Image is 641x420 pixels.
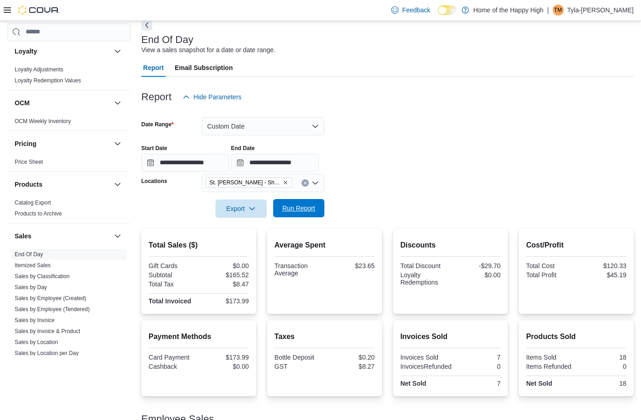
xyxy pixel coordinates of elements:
h3: Report [141,92,172,102]
div: GST [275,363,323,370]
button: Clear input [302,179,309,187]
h2: Taxes [275,331,375,342]
a: Products to Archive [15,210,62,217]
div: 18 [578,354,626,361]
a: Loyalty Adjustments [15,66,64,73]
a: Sales by Invoice [15,317,54,323]
span: Export [221,199,261,218]
button: Export [215,199,267,218]
div: $8.47 [200,280,249,288]
h3: Loyalty [15,47,37,56]
div: $165.52 [200,271,249,279]
span: Products to Archive [15,210,62,217]
a: Itemized Sales [15,262,51,269]
div: -$29.70 [452,262,501,269]
a: Sales by Location [15,339,58,345]
span: Loyalty Redemption Values [15,77,81,84]
strong: Total Invoiced [149,297,191,305]
div: Loyalty Redemptions [400,271,449,286]
div: InvoicesRefunded [400,363,452,370]
h2: Payment Methods [149,331,249,342]
button: Pricing [112,138,123,149]
button: Products [112,179,123,190]
div: Total Discount [400,262,449,269]
h2: Products Sold [526,331,626,342]
div: Transaction Average [275,262,323,277]
span: St. Albert - Shoppes @ Giroux - Fire & Flower [205,178,292,188]
div: $173.99 [200,297,249,305]
span: Dark Mode [438,15,438,16]
div: Loyalty [7,64,130,90]
input: Press the down key to open a popover containing a calendar. [231,154,319,172]
div: 0 [455,363,501,370]
button: OCM [112,97,123,108]
h3: OCM [15,98,30,108]
span: Sales by Employee (Tendered) [15,306,90,313]
div: Total Profit [526,271,575,279]
strong: Net Sold [400,380,426,387]
div: $45.19 [578,271,626,279]
div: $0.00 [452,271,501,279]
div: Items Sold [526,354,575,361]
a: Sales by Classification [15,273,70,280]
label: End Date [231,145,255,152]
div: 7 [452,380,501,387]
div: OCM [7,116,130,130]
h2: Invoices Sold [400,331,501,342]
button: Custom Date [202,117,324,135]
a: Sales by Day [15,284,47,291]
a: Feedback [388,1,434,19]
button: Next [141,20,152,31]
button: Loyalty [15,47,110,56]
div: Invoices Sold [400,354,449,361]
h3: Products [15,180,43,189]
span: Catalog Export [15,199,51,206]
strong: Net Sold [526,380,552,387]
div: $8.27 [326,363,375,370]
a: Sales by Invoice & Product [15,328,80,334]
span: St. [PERSON_NAME] - Shoppes @ [PERSON_NAME] - Fire & Flower [210,178,281,187]
span: Hide Parameters [194,92,242,102]
div: Items Refunded [526,363,575,370]
h3: Sales [15,232,32,241]
div: Card Payment [149,354,197,361]
div: $23.65 [326,262,375,269]
a: OCM Weekly Inventory [15,118,71,124]
div: $173.99 [200,354,249,361]
label: Start Date [141,145,167,152]
h2: Total Sales ($) [149,240,249,251]
h2: Cost/Profit [526,240,626,251]
button: Pricing [15,139,110,148]
button: Loyalty [112,46,123,57]
div: View a sales snapshot for a date or date range. [141,45,275,55]
h3: End Of Day [141,34,194,45]
h2: Average Spent [275,240,375,251]
input: Press the down key to open a popover containing a calendar. [141,154,229,172]
input: Dark Mode [438,5,457,15]
div: $0.20 [326,354,375,361]
p: | [547,5,549,16]
div: $0.00 [200,262,249,269]
span: Email Subscription [175,59,233,77]
span: End Of Day [15,251,43,258]
button: Hide Parameters [179,88,245,106]
div: Sales [7,249,130,406]
h2: Discounts [400,240,501,251]
p: Tyla-[PERSON_NAME] [567,5,634,16]
div: Pricing [7,156,130,171]
span: Feedback [402,5,430,15]
a: Price Sheet [15,159,43,165]
div: Subtotal [149,271,197,279]
img: Cova [18,5,59,15]
span: Sales by Location per Day [15,350,79,357]
div: 18 [578,380,626,387]
p: Home of the Happy High [474,5,544,16]
div: Gift Cards [149,262,197,269]
button: OCM [15,98,110,108]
